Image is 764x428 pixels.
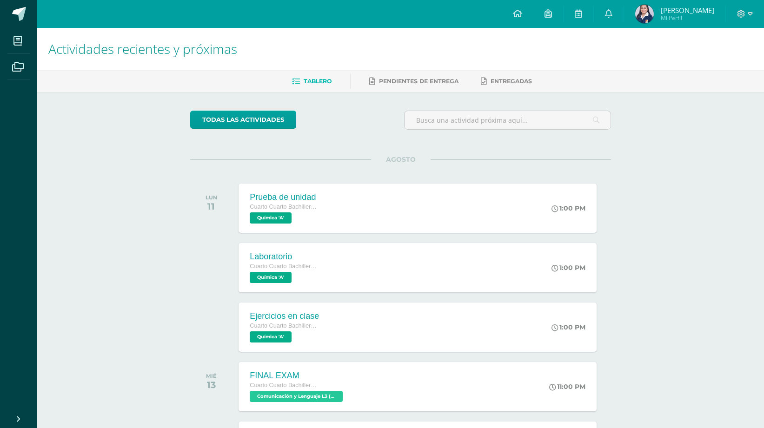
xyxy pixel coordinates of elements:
div: 11:00 PM [549,382,585,391]
a: todas las Actividades [190,111,296,129]
div: FINAL EXAM [250,371,345,381]
span: Actividades recientes y próximas [48,40,237,58]
span: Química 'A' [250,212,292,224]
div: Ejercicios en clase [250,311,319,321]
div: Prueba de unidad [250,192,319,202]
input: Busca una actividad próxima aquí... [405,111,611,129]
span: Pendientes de entrega [379,78,458,85]
span: Cuarto Cuarto Bachillerato en Ciencias y Letras con Orientación en Computación [250,323,319,329]
span: Comunicación y Lenguaje L3 (Inglés Técnico) 4 'A' [250,391,343,402]
div: 1:00 PM [551,323,585,331]
span: Cuarto Cuarto Bachillerato en Ciencias y Letras con Orientación en Computación [250,382,319,388]
a: Tablero [292,74,332,89]
a: Entregadas [481,74,532,89]
a: Pendientes de entrega [369,74,458,89]
div: 11 [206,201,217,212]
span: Química 'A' [250,272,292,283]
div: 13 [206,379,217,390]
span: AGOSTO [371,155,431,164]
div: 1:00 PM [551,263,585,272]
span: Cuarto Cuarto Bachillerato en Ciencias y Letras con Orientación en Computación [250,204,319,210]
span: Entregadas [491,78,532,85]
span: Tablero [304,78,332,85]
div: LUN [206,194,217,201]
span: Cuarto Cuarto Bachillerato en Ciencias y Letras con Orientación en Computación [250,263,319,270]
div: 1:00 PM [551,204,585,212]
span: Química 'A' [250,331,292,342]
span: Mi Perfil [661,14,714,22]
img: 4dc7e5a1b5d2806466f8593d4becd2a2.png [635,5,654,23]
div: MIÉ [206,373,217,379]
div: Laboratorio [250,252,319,262]
span: [PERSON_NAME] [661,6,714,15]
